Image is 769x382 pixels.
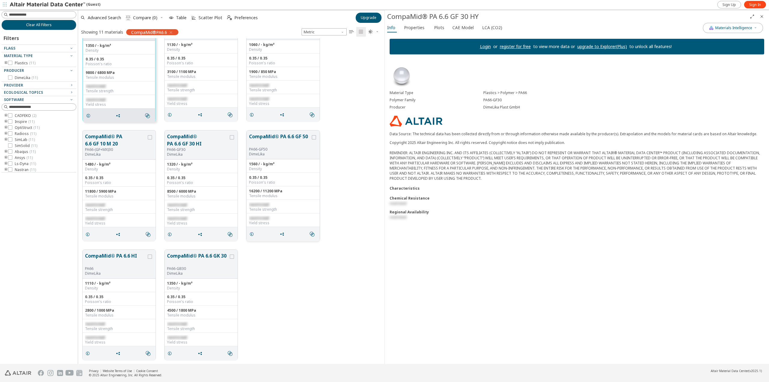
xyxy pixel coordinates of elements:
button: Details [165,347,177,359]
div: 0.35 / 0.35 [85,176,153,180]
div: grid [78,38,384,364]
span: Nastran [15,167,36,172]
div: Chemical Resistance [390,196,764,201]
div: Tensile strength [86,89,153,93]
i: toogle group [4,137,8,142]
span: CADFEKO [15,113,36,118]
span: Flags [4,46,15,51]
div: Tensile modulus [167,74,235,79]
div: Yield stress [167,221,235,226]
span: CompaMid®PA6.6 [131,29,167,35]
div: 0.35 / 0.35 [249,56,317,61]
i:  [146,232,150,237]
span: restricted [390,215,406,220]
span: Advanced Search [88,16,121,20]
button: Share [277,109,290,121]
i: toogle group [4,113,8,118]
button: Share [113,347,126,359]
div: 11800 / 5900 MPa [85,189,153,194]
span: OptiStruct [15,125,40,130]
div: Poisson's ratio [86,62,153,66]
div: 16200 / 11200 MPa [249,189,317,194]
img: Altair Engineering [5,370,31,376]
button: Theme [366,27,381,37]
span: Info [387,23,395,32]
div: Material Type [390,90,483,95]
span: restricted [249,202,269,207]
i:  [228,112,233,117]
span: ( 11 ) [33,125,40,130]
span: ( 11 ) [29,149,36,154]
div: Showing 11 materials [81,29,123,35]
span: restricted [167,335,187,340]
a: Cookie Consent [136,369,158,373]
div: 1110 / - kg/m³ [85,281,153,286]
div: Yield stress [167,340,235,345]
button: CompaMid® PA 6.6 GF 50 [249,133,311,147]
a: Sign In [744,1,766,8]
i:  [228,351,233,356]
div: DimeLika Plast GmbH [483,105,764,110]
div: 1130 / - kg/m³ [167,42,235,47]
div: 1900 / 850 MPa [249,69,317,74]
button: Provider [2,82,76,89]
span: Producer [4,68,24,73]
span: DimeLika [15,75,38,80]
div: Yield stress [249,101,317,106]
span: Scatter Plot [199,16,222,20]
span: restricted [249,96,269,101]
div: © 2025 Altair Engineering, Inc. All Rights Reserved. [89,373,162,377]
span: Plastics [15,61,35,66]
img: Altair Material Data Center [10,2,86,8]
div: Regional Availability [390,209,764,215]
p: DimeLika [85,271,147,276]
div: 0.35 / 0.35 [167,56,235,61]
div: Poisson's ratio [249,180,317,185]
p: Data Source: The technical data has been collected directly from or through information otherwise... [390,131,764,136]
span: SimLab [15,137,35,142]
div: Tensile strength [85,326,153,331]
button: Details [83,347,95,359]
p: to view more data or [531,44,577,50]
span: restricted [85,216,105,221]
button: Software [2,96,76,103]
i:  [126,15,131,20]
div: Yield stress [167,101,235,106]
span: ( 11 ) [29,60,35,66]
span: restricted [85,335,105,340]
div: Poisson's ratio [249,61,317,66]
div: Tensile strength [85,207,153,212]
div: Yield stress [249,221,317,225]
img: AI Copilot [709,26,714,30]
a: upgrade to Explorer(Plus) [577,44,627,49]
div: 0.35 / 0.35 [167,176,235,180]
div: 1060 / - kg/m³ [249,42,317,47]
span: Radioss [15,131,36,136]
div: Tensile modulus [85,313,153,318]
div: Poisson's ratio [85,299,153,304]
p: to unlock all features! [627,44,674,50]
div: Tensile strength [167,207,235,212]
span: Upgrade [361,15,376,20]
div: Tensile modulus [249,74,317,79]
i:  [310,232,315,237]
span: Sign Up [722,2,736,7]
div: Density [167,286,235,291]
div: 0.35 / 0.35 [85,295,153,299]
span: restricted [249,83,269,88]
span: SimSolid [15,143,37,148]
div: 0.35 / 0.35 [167,295,235,299]
i:  [146,351,150,356]
span: restricted [167,321,187,326]
div: Tensile modulus [85,194,153,199]
button: CompaMid® PA 6.6 GK 30 [167,252,229,266]
i:  [359,29,363,34]
div: Density [167,167,235,172]
div: Poisson's ratio [167,299,235,304]
i:  [368,29,373,34]
a: Login [480,44,491,49]
div: Tensile modulus [167,313,235,318]
div: Filters [2,30,22,44]
span: ( 11 ) [29,137,35,142]
div: Tensile strength [167,326,235,331]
